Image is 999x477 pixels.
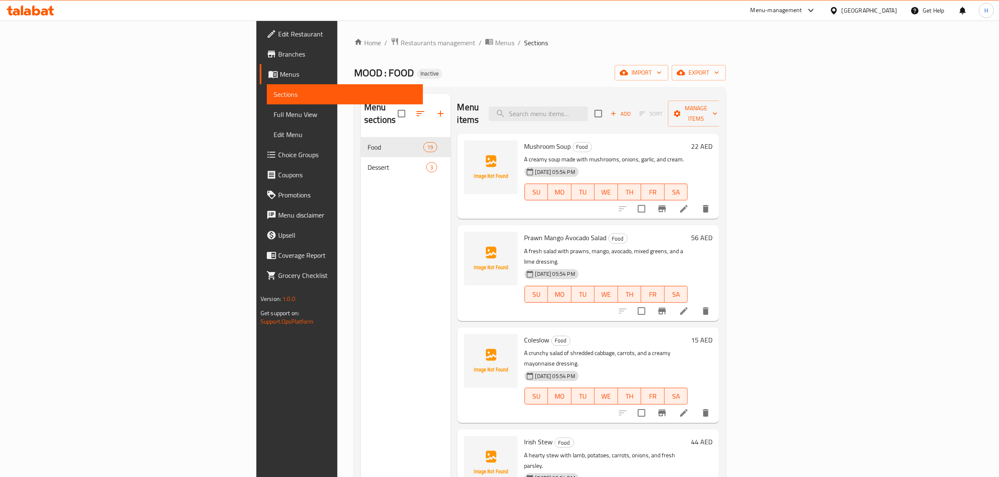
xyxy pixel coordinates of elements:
[489,106,588,121] input: search
[361,137,451,157] div: Food19
[598,288,615,301] span: WE
[479,38,482,48] li: /
[621,67,662,78] span: import
[598,390,615,402] span: WE
[691,232,712,244] h6: 56 AED
[278,49,417,59] span: Branches
[524,286,548,303] button: SU
[524,154,688,165] p: A creamy soup made with mushrooms, onions, garlic, and cream.
[524,184,548,200] button: SU
[668,186,685,198] span: SA
[678,67,719,78] span: export
[278,150,417,160] span: Choice Groups
[424,143,436,151] span: 19
[532,168,579,176] span: [DATE] 05:54 PM
[595,388,618,404] button: WE
[528,288,545,301] span: SU
[278,190,417,200] span: Promotions
[260,24,423,44] a: Edit Restaurant
[672,65,726,80] button: export
[457,101,479,126] h2: Menu items
[641,286,665,303] button: FR
[260,145,423,165] a: Choice Groups
[595,184,618,200] button: WE
[634,107,668,120] span: Select section first
[260,165,423,185] a: Coupons
[696,403,716,423] button: delete
[621,186,638,198] span: TH
[589,105,607,122] span: Select section
[618,286,642,303] button: TH
[608,233,628,244] div: Food
[261,316,314,327] a: Support.OpsPlatform
[261,293,281,304] span: Version:
[274,109,417,119] span: Full Menu View
[675,103,717,124] span: Manage items
[464,232,518,285] img: Prawn Mango Avocado Salad
[278,230,417,240] span: Upsell
[278,270,417,280] span: Grocery Checklist
[280,69,417,79] span: Menus
[668,390,685,402] span: SA
[679,306,689,316] a: Edit menu item
[551,186,568,198] span: MO
[621,288,638,301] span: TH
[278,250,417,260] span: Coverage Report
[524,246,688,267] p: A fresh salad with prawns, mango, avocado, mixed greens, and a lime dressing.
[696,301,716,321] button: delete
[260,245,423,265] a: Coverage Report
[751,5,802,16] div: Menu-management
[555,438,574,448] span: Food
[391,37,475,48] a: Restaurants management
[573,142,592,152] span: Food
[984,6,988,15] span: H
[524,348,688,369] p: A crunchy salad of shredded cabbage, carrots, and a creamy mayonnaise dressing.
[665,286,688,303] button: SA
[417,69,442,79] div: Inactive
[524,450,688,471] p: A hearty stew with lamb, potatoes, carrots, onions, and fresh parsley.
[368,162,426,172] span: Dessert
[575,390,592,402] span: TU
[607,107,634,120] button: Add
[548,388,571,404] button: MO
[668,101,724,127] button: Manage items
[260,225,423,245] a: Upsell
[598,186,615,198] span: WE
[267,104,423,124] a: Full Menu View
[573,142,592,152] div: Food
[274,130,417,140] span: Edit Menu
[621,390,638,402] span: TH
[575,288,592,301] span: TU
[615,65,668,80] button: import
[665,184,688,200] button: SA
[575,186,592,198] span: TU
[618,388,642,404] button: TH
[641,388,665,404] button: FR
[644,288,661,301] span: FR
[368,142,423,152] span: Food
[595,286,618,303] button: WE
[696,199,716,219] button: delete
[571,286,595,303] button: TU
[274,89,417,99] span: Sections
[607,107,634,120] span: Add item
[633,200,650,218] span: Select to update
[668,288,685,301] span: SA
[524,436,553,448] span: Irish Stew
[524,140,571,153] span: Mushroom Soup
[267,124,423,145] a: Edit Menu
[423,142,437,152] div: items
[644,390,661,402] span: FR
[495,38,514,48] span: Menus
[609,234,627,244] span: Food
[652,301,672,321] button: Branch-specific-item
[278,170,417,180] span: Coupons
[691,436,712,448] h6: 44 AED
[524,334,550,346] span: Coleslow
[665,388,688,404] button: SA
[691,334,712,346] h6: 15 AED
[679,204,689,214] a: Edit menu item
[679,408,689,418] a: Edit menu item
